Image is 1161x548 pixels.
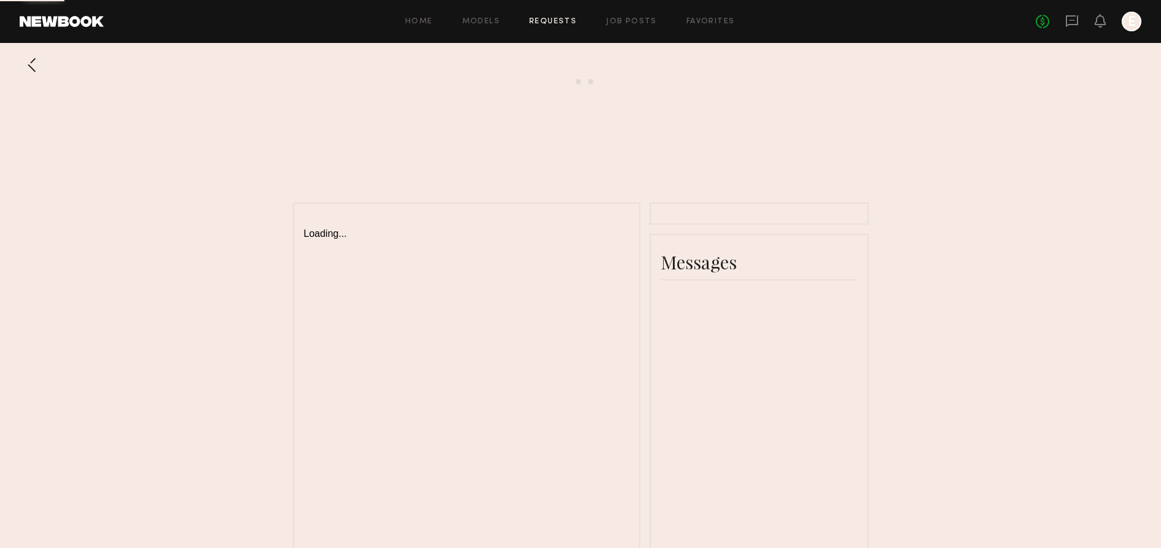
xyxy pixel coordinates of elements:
a: Home [405,18,433,26]
a: Requests [529,18,577,26]
a: Job Posts [606,18,657,26]
div: Messages [661,250,858,274]
div: Loading... [304,214,629,239]
a: Models [462,18,500,26]
a: Favorites [686,18,735,26]
a: E [1122,12,1141,31]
